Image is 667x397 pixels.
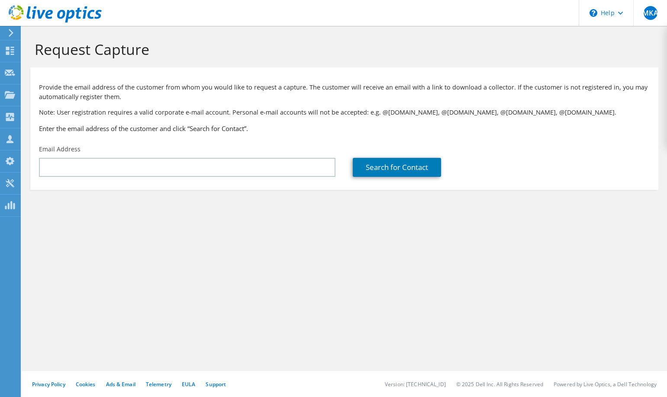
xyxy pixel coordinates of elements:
[106,381,135,388] a: Ads & Email
[39,108,650,117] p: Note: User registration requires a valid corporate e-mail account. Personal e-mail accounts will ...
[385,381,446,388] li: Version: [TECHNICAL_ID]
[39,124,650,133] h3: Enter the email address of the customer and click “Search for Contact”.
[35,40,650,58] h1: Request Capture
[554,381,657,388] li: Powered by Live Optics, a Dell Technology
[590,9,597,17] svg: \n
[39,83,650,102] p: Provide the email address of the customer from whom you would like to request a capture. The cust...
[206,381,226,388] a: Support
[353,158,441,177] a: Search for Contact
[644,6,657,20] span: MKA
[32,381,65,388] a: Privacy Policy
[76,381,96,388] a: Cookies
[146,381,171,388] a: Telemetry
[456,381,543,388] li: © 2025 Dell Inc. All Rights Reserved
[39,145,81,154] label: Email Address
[182,381,195,388] a: EULA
